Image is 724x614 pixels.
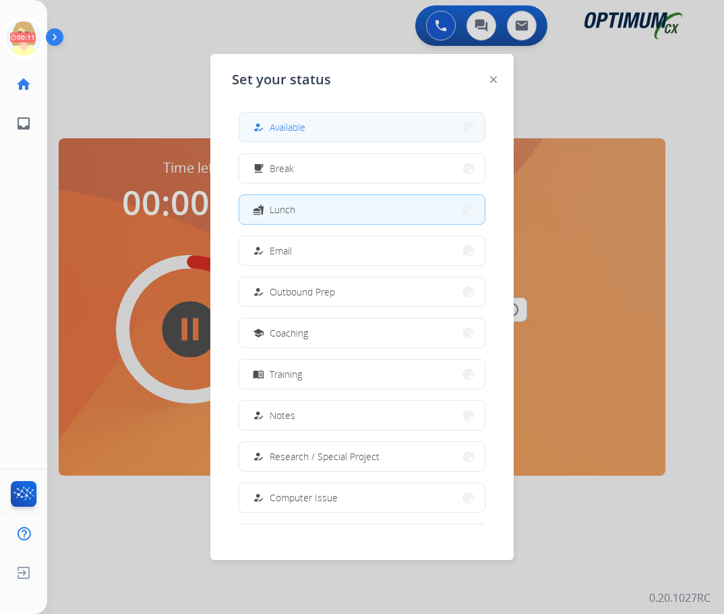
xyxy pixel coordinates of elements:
[253,410,264,421] mat-icon: how_to_reg
[270,285,335,299] span: Outbound Prep
[253,286,264,298] mat-icon: how_to_reg
[649,590,711,606] p: 0.20.1027RC
[270,491,338,505] span: Computer Issue
[253,204,264,215] mat-icon: fastfood
[253,451,264,462] mat-icon: how_to_reg
[239,360,485,389] button: Training
[270,120,305,134] span: Available
[490,76,497,83] img: close-button
[239,442,485,471] button: Research / Special Project
[239,277,485,306] button: Outbound Prep
[270,449,380,464] span: Research / Special Project
[253,492,264,503] mat-icon: how_to_reg
[270,202,295,217] span: Lunch
[270,244,292,258] span: Email
[239,318,485,347] button: Coaching
[253,121,264,133] mat-icon: how_to_reg
[239,195,485,224] button: Lunch
[239,154,485,183] button: Break
[270,326,308,340] span: Coaching
[232,70,331,89] span: Set your status
[239,236,485,265] button: Email
[253,245,264,256] mat-icon: how_to_reg
[253,327,264,339] mat-icon: school
[253,368,264,380] mat-icon: menu_book
[16,115,32,132] mat-icon: inbox
[253,163,264,174] mat-icon: free_breakfast
[239,113,485,142] button: Available
[239,483,485,512] button: Computer Issue
[270,367,302,381] span: Training
[239,524,485,553] button: Internet Issue
[16,76,32,92] mat-icon: home
[270,408,295,422] span: Notes
[239,401,485,430] button: Notes
[270,161,294,175] span: Break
